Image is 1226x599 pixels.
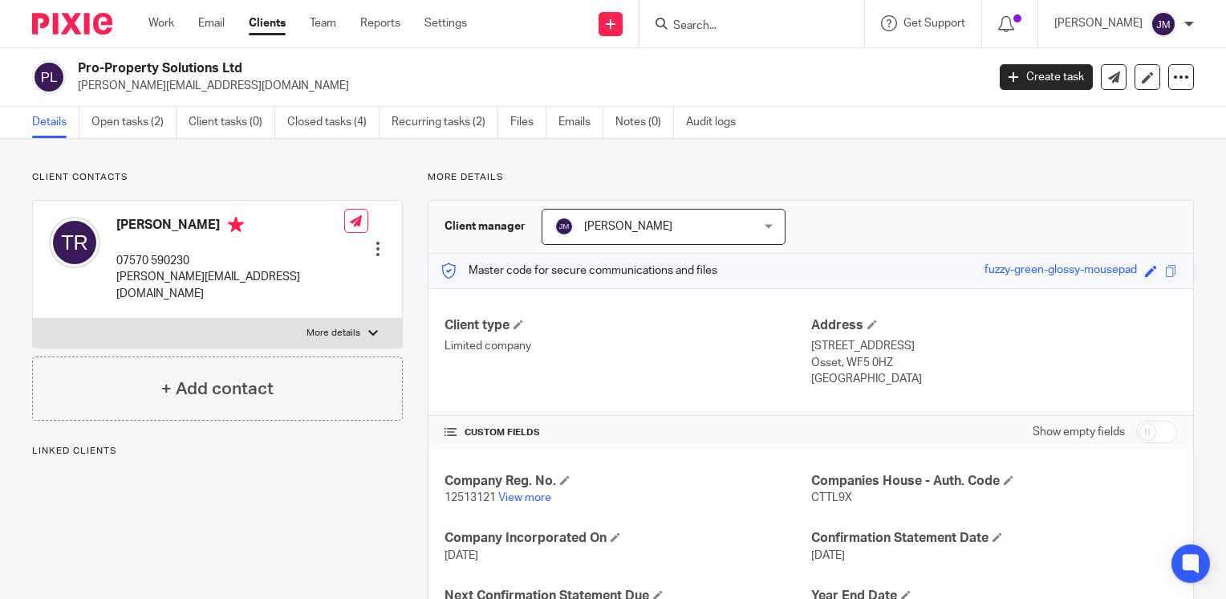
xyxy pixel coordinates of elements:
a: Details [32,107,79,138]
h4: CUSTOM FIELDS [445,426,810,439]
p: [PERSON_NAME] [1054,15,1143,31]
h4: [PERSON_NAME] [116,217,344,237]
p: Osset, WF5 0HZ [811,355,1177,371]
a: Recurring tasks (2) [392,107,498,138]
a: Open tasks (2) [91,107,177,138]
h4: Company Incorporated On [445,530,810,547]
p: [STREET_ADDRESS] [811,338,1177,354]
h4: Address [811,317,1177,334]
span: 12513121 [445,492,496,503]
p: 07570 590230 [116,253,344,269]
p: [PERSON_NAME][EMAIL_ADDRESS][DOMAIN_NAME] [116,269,344,302]
img: Pixie [32,13,112,35]
img: svg%3E [49,217,100,268]
p: Client contacts [32,171,403,184]
a: View more [498,492,551,503]
p: More details [306,327,360,340]
input: Search [672,19,816,34]
h3: Client manager [445,218,526,234]
span: [DATE] [445,550,478,561]
a: Clients [249,15,286,31]
img: svg%3E [554,217,574,236]
span: [DATE] [811,550,845,561]
h4: Companies House - Auth. Code [811,473,1177,490]
h4: + Add contact [161,377,274,401]
p: More details [428,171,1194,184]
p: Master code for secure communications and files [440,263,717,279]
p: Linked clients [32,445,403,458]
h2: Pro-Property Solutions Ltd [78,60,796,77]
a: Create task [1000,64,1093,90]
i: Primary [228,217,244,233]
span: CTTL9X [811,492,852,503]
img: svg%3E [1151,11,1176,37]
a: Closed tasks (4) [287,107,380,138]
a: Settings [424,15,467,31]
h4: Confirmation Statement Date [811,530,1177,547]
a: Work [148,15,174,31]
a: Client tasks (0) [189,107,275,138]
img: svg%3E [32,60,66,94]
a: Emails [558,107,603,138]
h4: Client type [445,317,810,334]
a: Files [510,107,546,138]
a: Email [198,15,225,31]
span: Get Support [903,18,965,29]
a: Notes (0) [615,107,674,138]
a: Team [310,15,336,31]
h4: Company Reg. No. [445,473,810,490]
div: fuzzy-green-glossy-mousepad [984,262,1137,280]
p: [PERSON_NAME][EMAIL_ADDRESS][DOMAIN_NAME] [78,78,976,94]
p: Limited company [445,338,810,354]
p: [GEOGRAPHIC_DATA] [811,371,1177,387]
label: Show empty fields [1033,424,1125,440]
span: [PERSON_NAME] [584,221,672,232]
a: Audit logs [686,107,748,138]
a: Reports [360,15,400,31]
